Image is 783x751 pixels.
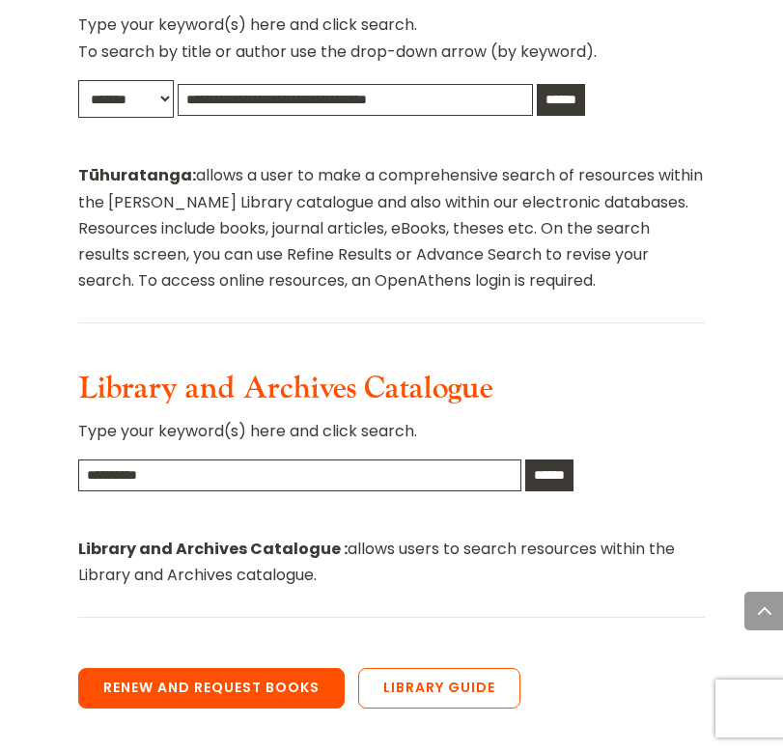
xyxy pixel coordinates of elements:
p: allows a user to make a comprehensive search of resources within the [PERSON_NAME] Library catalo... [78,162,705,293]
strong: Library and Archives Catalogue : [78,538,348,560]
p: allows users to search resources within the Library and Archives catalogue. [78,536,705,588]
p: Type your keyword(s) here and click search. To search by title or author use the drop-down arrow ... [78,12,705,79]
a: Library Guide [358,668,520,709]
a: Renew and Request Books [78,668,345,709]
p: Type your keyword(s) here and click search. [78,418,705,459]
h3: Library and Archives Catalogue [78,371,705,417]
strong: Tūhuratanga: [78,164,196,186]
